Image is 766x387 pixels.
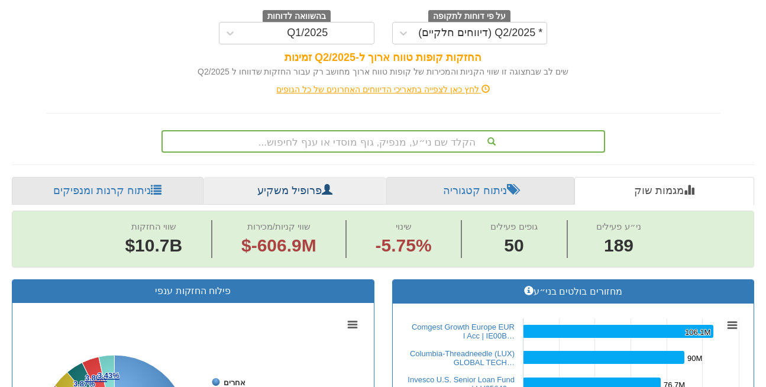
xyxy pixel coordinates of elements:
[46,66,720,78] div: שים לב שבתצוגה זו שווי הקניות והמכירות של קופות טווח ארוך מחושב רק עבור החזקות שדווחו ל Q2/2025
[418,27,542,39] div: * Q2/2025 (דיווחים חלקיים)
[402,286,745,297] h3: מחזורים בולטים בני״ע
[490,233,537,259] span: 50
[685,328,710,337] tspan: 106.1M
[85,373,107,382] tspan: 3.80%
[386,177,575,205] a: ניתוח קטגוריה
[12,177,203,205] a: ניתוח קרנות ומנפיקים
[263,10,331,23] span: בהשוואה לדוחות
[98,371,119,380] tspan: 3.43%
[596,221,641,231] span: ני״ע פעילים
[131,221,176,231] span: שווי החזקות
[203,177,386,205] a: פרופיל משקיע
[428,10,510,23] span: על פי דוחות לתקופה
[596,233,641,259] span: 189
[412,322,515,340] a: Comgest Growth Europe EUR I Acc | IE00B…
[21,286,365,296] h3: פילוח החזקות ענפי
[125,236,182,255] span: $10.7B
[574,177,754,205] a: מגמות שוק
[37,83,729,95] div: לחץ כאן לצפייה בתאריכי הדיווחים האחרונים של כל הגופים
[490,221,537,231] span: גופים פעילים
[224,378,245,387] tspan: אחרים
[376,233,432,259] span: -5.75%
[247,221,311,231] span: שווי קניות/מכירות
[396,221,412,231] span: שינוי
[46,50,720,66] div: החזקות קופות טווח ארוך ל-Q2/2025 זמינות
[410,349,515,367] a: Columbia-Threadneedle (LUX) GLOBAL TECH…
[287,27,328,39] div: Q1/2025
[241,236,316,255] span: $-606.9M
[687,354,702,363] tspan: 90M
[163,131,604,151] div: הקלד שם ני״ע, מנפיק, גוף מוסדי או ענף לחיפוש...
